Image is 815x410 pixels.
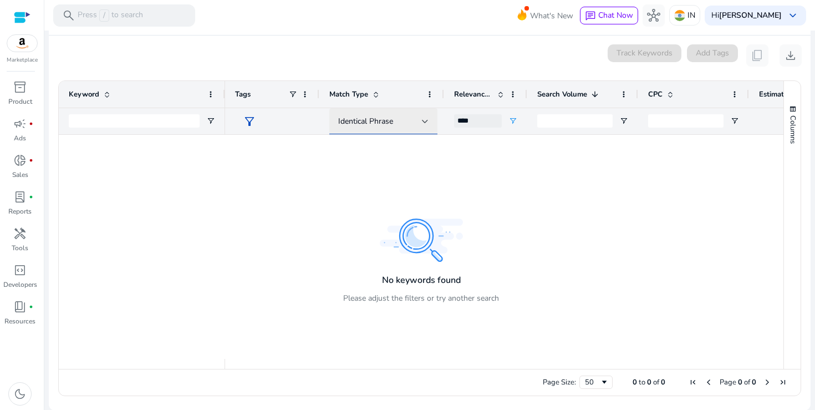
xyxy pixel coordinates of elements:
[537,114,613,128] input: Search Volume Filter Input
[543,377,576,387] div: Page Size:
[206,117,215,125] button: Open Filter Menu
[29,158,33,163] span: fiber_manual_record
[13,227,27,240] span: handyman
[780,44,802,67] button: download
[243,115,256,128] span: filter_alt
[720,377,736,387] span: Page
[338,116,393,126] span: Identical Phrase
[744,377,750,387] span: of
[719,10,782,21] b: [PERSON_NAME]
[738,377,742,387] span: 0
[643,4,665,27] button: hub
[29,305,33,309] span: fiber_manual_record
[69,89,99,99] span: Keyword
[12,243,28,253] p: Tools
[661,377,665,387] span: 0
[7,35,37,52] img: amazon.svg
[730,117,739,125] button: Open Filter Menu
[619,117,628,125] button: Open Filter Menu
[8,206,32,216] p: Reports
[13,154,27,167] span: donut_small
[13,117,27,130] span: campaign
[580,7,638,24] button: chatChat Now
[647,9,660,22] span: hub
[674,10,685,21] img: in.svg
[648,89,663,99] span: CPC
[13,387,27,401] span: dark_mode
[537,89,587,99] span: Search Volume
[687,6,695,25] p: IN
[7,56,38,64] p: Marketplace
[530,6,573,26] span: What's New
[29,195,33,199] span: fiber_manual_record
[647,377,651,387] span: 0
[29,122,33,126] span: fiber_manual_record
[689,378,697,387] div: First Page
[13,190,27,204] span: lab_profile
[14,133,26,143] p: Ads
[329,89,368,99] span: Match Type
[69,114,200,128] input: Keyword Filter Input
[788,115,798,144] span: Columns
[13,300,27,313] span: book_4
[633,377,637,387] span: 0
[585,377,600,387] div: 50
[752,377,756,387] span: 0
[13,80,27,94] span: inventory_2
[62,9,75,22] span: search
[8,97,32,107] p: Product
[454,89,493,99] span: Relevance Score
[778,378,787,387] div: Last Page
[99,9,109,22] span: /
[704,378,713,387] div: Previous Page
[12,170,28,180] p: Sales
[508,117,517,125] button: Open Filter Menu
[648,114,724,128] input: CPC Filter Input
[78,9,143,22] p: Press to search
[598,10,633,21] span: Chat Now
[579,376,613,389] div: Page Size
[13,264,27,277] span: code_blocks
[235,89,251,99] span: Tags
[653,377,659,387] span: of
[639,377,645,387] span: to
[786,9,799,22] span: keyboard_arrow_down
[3,280,37,290] p: Developers
[4,316,35,326] p: Resources
[784,49,797,62] span: download
[585,11,596,22] span: chat
[763,378,772,387] div: Next Page
[711,12,782,19] p: Hi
